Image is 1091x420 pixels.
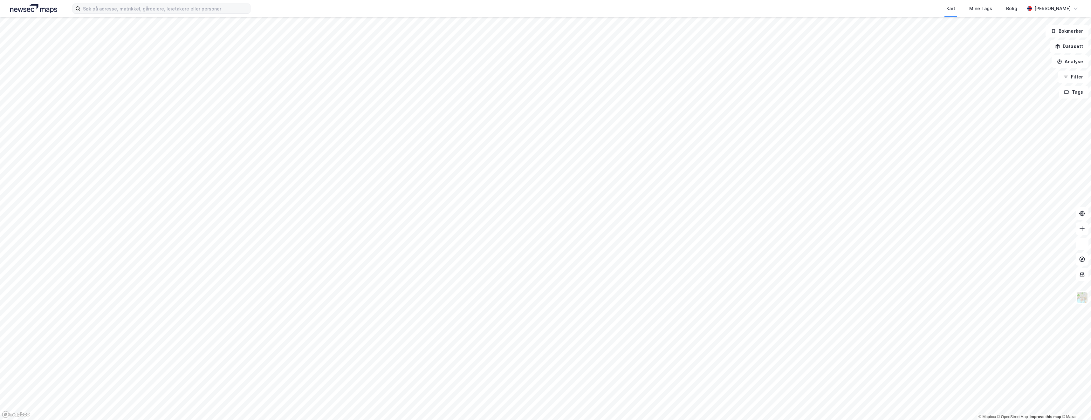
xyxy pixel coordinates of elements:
[1058,71,1088,83] button: Filter
[10,4,57,13] img: logo.a4113a55bc3d86da70a041830d287a7e.svg
[1059,390,1091,420] iframe: Chat Widget
[1076,291,1088,303] img: Z
[978,415,996,419] a: Mapbox
[969,5,992,12] div: Mine Tags
[1059,86,1088,98] button: Tags
[80,4,250,13] input: Søk på adresse, matrikkel, gårdeiere, leietakere eller personer
[1052,55,1088,68] button: Analyse
[1046,25,1088,37] button: Bokmerker
[1050,40,1088,53] button: Datasett
[997,415,1028,419] a: OpenStreetMap
[1034,5,1071,12] div: [PERSON_NAME]
[946,5,955,12] div: Kart
[1030,415,1061,419] a: Improve this map
[1006,5,1017,12] div: Bolig
[2,411,30,418] a: Mapbox homepage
